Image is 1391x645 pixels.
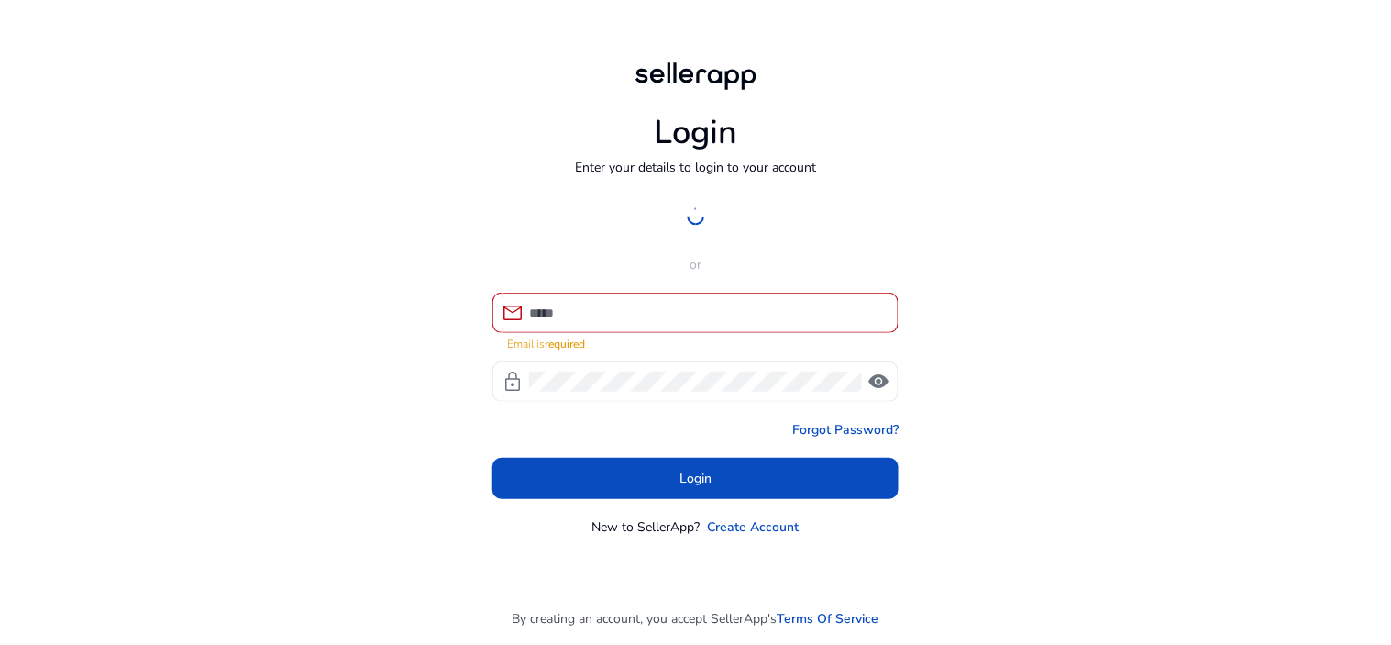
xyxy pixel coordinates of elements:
span: lock [502,371,524,393]
strong: required [545,337,585,351]
button: Login [492,458,899,499]
span: Login [679,469,712,488]
p: New to SellerApp? [592,517,701,537]
span: visibility [867,371,889,393]
span: mail [502,302,524,324]
h1: Login [654,113,737,152]
a: Terms Of Service [778,609,879,628]
p: Enter your details to login to your account [575,158,816,177]
a: Forgot Password? [792,420,899,439]
p: or [492,255,899,274]
a: Create Account [708,517,800,537]
mat-error: Email is [507,333,884,352]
